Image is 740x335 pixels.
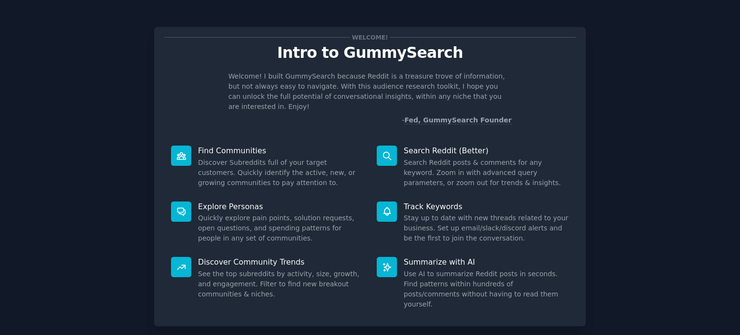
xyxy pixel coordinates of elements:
p: Intro to GummySearch [164,44,576,61]
dd: Discover Subreddits full of your target customers. Quickly identify the active, new, or growing c... [198,158,363,188]
dd: Use AI to summarize Reddit posts in seconds. Find patterns within hundreds of posts/comments with... [404,269,569,309]
a: Fed, GummySearch Founder [404,116,512,124]
p: Find Communities [198,146,363,156]
p: Discover Community Trends [198,257,363,267]
dd: Quickly explore pain points, solution requests, open questions, and spending patterns for people ... [198,213,363,243]
span: Welcome! [350,32,390,42]
dd: Stay up to date with new threads related to your business. Set up email/slack/discord alerts and ... [404,213,569,243]
p: Summarize with AI [404,257,569,267]
dd: Search Reddit posts & comments for any keyword. Zoom in with advanced query parameters, or zoom o... [404,158,569,188]
p: Explore Personas [198,201,363,212]
dd: See the top subreddits by activity, size, growth, and engagement. Filter to find new breakout com... [198,269,363,299]
p: Search Reddit (Better) [404,146,569,156]
div: - [402,115,512,125]
p: Welcome! I built GummySearch because Reddit is a treasure trove of information, but not always ea... [228,71,512,112]
p: Track Keywords [404,201,569,212]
